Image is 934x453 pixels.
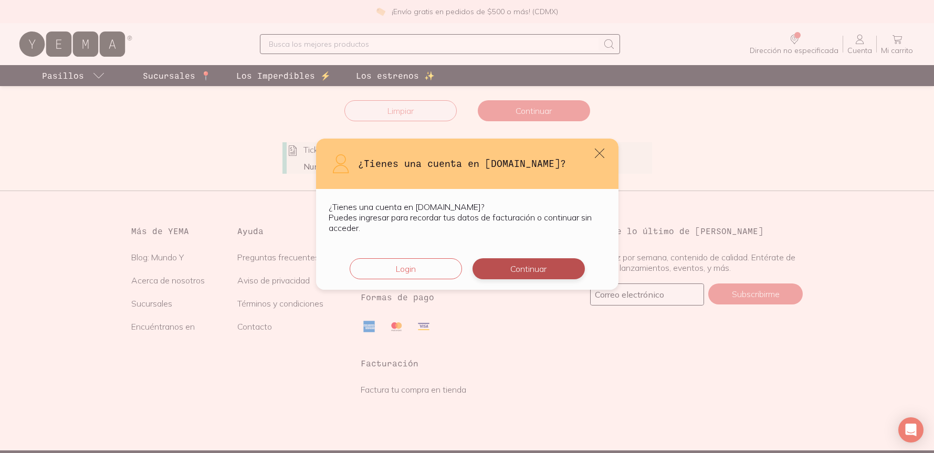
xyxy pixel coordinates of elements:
button: Continuar [473,258,585,279]
p: ¿Tienes una cuenta en [DOMAIN_NAME]? Puedes ingresar para recordar tus datos de facturación o con... [329,202,606,233]
button: Login [350,258,462,279]
div: Open Intercom Messenger [898,417,923,443]
div: default [316,139,618,290]
h3: ¿Tienes una cuenta en [DOMAIN_NAME]? [358,156,606,170]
